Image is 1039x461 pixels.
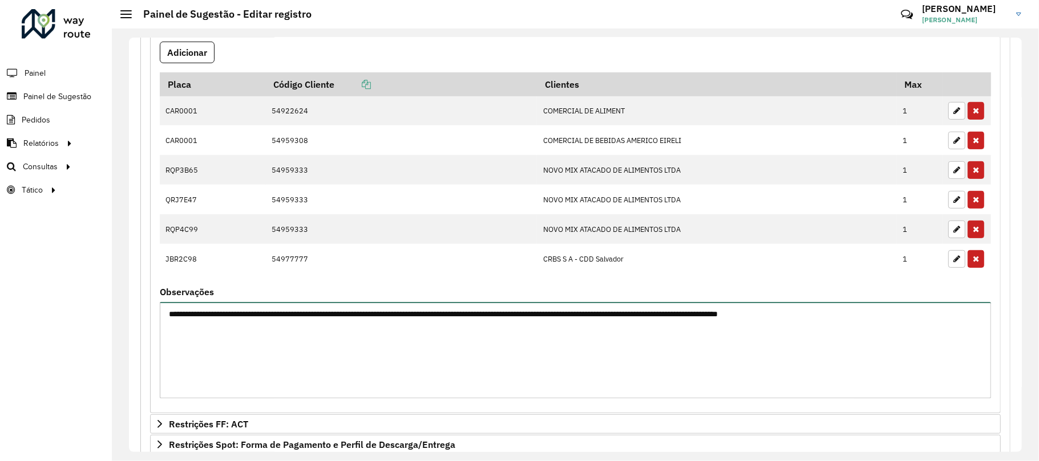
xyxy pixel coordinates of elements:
[897,72,943,96] th: Max
[897,214,943,244] td: 1
[22,184,43,196] span: Tático
[23,91,91,103] span: Painel de Sugestão
[537,185,896,214] td: NOVO MIX ATACADO DE ALIMENTOS LTDA
[169,419,248,429] span: Restrições FF: ACT
[537,244,896,274] td: CRBS S A - CDD Salvador
[897,244,943,274] td: 1
[132,8,312,21] h2: Painel de Sugestão - Editar registro
[22,114,50,126] span: Pedidos
[150,414,1001,434] a: Restrições FF: ACT
[160,244,266,274] td: JBR2C98
[897,185,943,214] td: 1
[160,285,214,299] label: Observações
[150,435,1001,454] a: Restrições Spot: Forma de Pagamento e Perfil de Descarga/Entrega
[537,214,896,244] td: NOVO MIX ATACADO DE ALIMENTOS LTDA
[922,15,1008,25] span: [PERSON_NAME]
[160,72,266,96] th: Placa
[160,214,266,244] td: RQP4C99
[266,72,537,96] th: Código Cliente
[266,185,537,214] td: 54959333
[23,161,58,173] span: Consultas
[897,155,943,185] td: 1
[266,244,537,274] td: 54977777
[266,96,537,126] td: 54922624
[266,214,537,244] td: 54959333
[895,2,919,27] a: Contato Rápido
[160,155,266,185] td: RQP3B65
[266,125,537,155] td: 54959308
[160,125,266,155] td: CAR0001
[160,96,266,126] td: CAR0001
[537,155,896,185] td: NOVO MIX ATACADO DE ALIMENTOS LTDA
[334,79,371,90] a: Copiar
[537,125,896,155] td: COMERCIAL DE BEBIDAS AMERICO EIRELI
[25,67,46,79] span: Painel
[266,155,537,185] td: 54959333
[537,96,896,126] td: COMERCIAL DE ALIMENT
[897,125,943,155] td: 1
[160,185,266,214] td: QRJ7E47
[23,137,59,149] span: Relatórios
[897,96,943,126] td: 1
[922,3,1008,14] h3: [PERSON_NAME]
[537,72,896,96] th: Clientes
[169,440,455,449] span: Restrições Spot: Forma de Pagamento e Perfil de Descarga/Entrega
[160,42,215,63] button: Adicionar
